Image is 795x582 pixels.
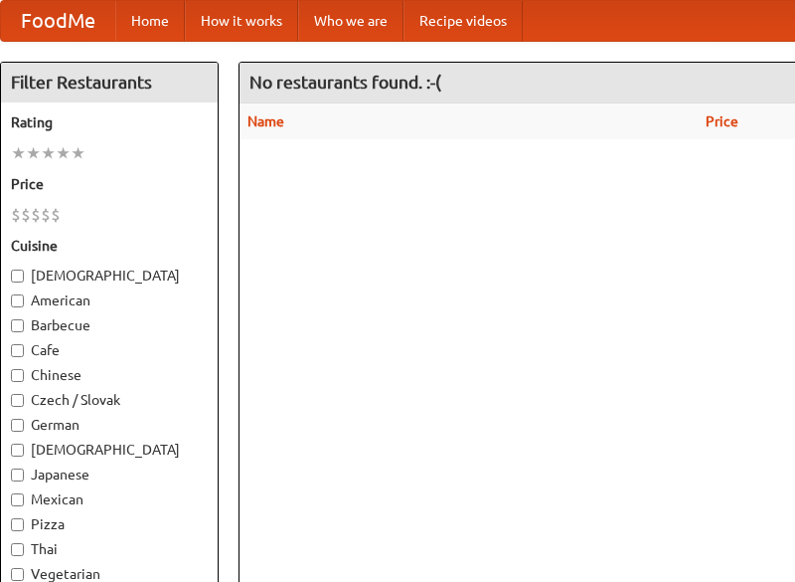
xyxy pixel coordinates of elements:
input: Vegetarian [11,568,24,581]
input: [DEMOGRAPHIC_DATA] [11,444,24,457]
li: ★ [71,142,85,164]
label: German [11,415,208,435]
li: ★ [11,142,26,164]
label: American [11,291,208,310]
a: How it works [185,1,298,41]
a: FoodMe [1,1,115,41]
input: Mexican [11,493,24,506]
input: Thai [11,543,24,556]
a: Home [115,1,185,41]
input: Chinese [11,369,24,382]
label: [DEMOGRAPHIC_DATA] [11,266,208,286]
li: ★ [56,142,71,164]
label: Cafe [11,340,208,360]
li: $ [11,204,21,226]
input: German [11,419,24,432]
ng-pluralize: No restaurants found. :-( [249,73,441,92]
label: Chinese [11,365,208,385]
a: Price [706,113,738,129]
input: Barbecue [11,319,24,332]
li: $ [51,204,61,226]
li: $ [21,204,31,226]
label: Barbecue [11,315,208,335]
input: Pizza [11,518,24,531]
li: $ [31,204,41,226]
li: $ [41,204,51,226]
a: Who we are [298,1,403,41]
h5: Cuisine [11,236,208,256]
input: [DEMOGRAPHIC_DATA] [11,270,24,283]
label: Japanese [11,465,208,485]
label: [DEMOGRAPHIC_DATA] [11,440,208,460]
h5: Price [11,174,208,194]
a: Name [247,113,284,129]
li: ★ [26,142,41,164]
label: Pizza [11,514,208,534]
li: ★ [41,142,56,164]
input: American [11,294,24,307]
input: Czech / Slovak [11,394,24,407]
label: Thai [11,539,208,559]
h5: Rating [11,112,208,132]
h4: Filter Restaurants [1,63,218,102]
input: Cafe [11,344,24,357]
a: Recipe videos [403,1,523,41]
label: Czech / Slovak [11,390,208,410]
input: Japanese [11,469,24,482]
label: Mexican [11,489,208,509]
